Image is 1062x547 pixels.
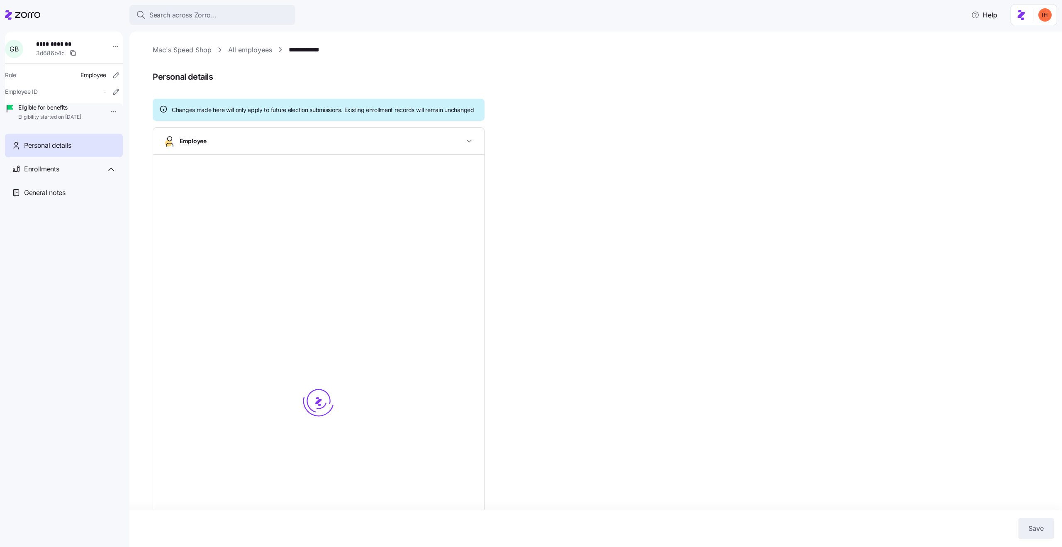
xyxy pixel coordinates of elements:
[104,88,106,96] span: -
[153,128,484,155] button: Employee
[18,103,81,112] span: Eligible for benefits
[149,10,217,20] span: Search across Zorro...
[228,45,272,55] a: All employees
[24,164,59,174] span: Enrollments
[153,70,1050,84] span: Personal details
[24,188,66,198] span: General notes
[5,88,38,96] span: Employee ID
[1018,518,1054,539] button: Save
[24,140,71,151] span: Personal details
[971,10,997,20] span: Help
[180,137,207,145] span: Employee
[1038,8,1052,22] img: f3711480c2c985a33e19d88a07d4c111
[172,106,474,114] span: Changes made here will only apply to future election submissions. Existing enrollment records wil...
[129,5,295,25] button: Search across Zorro...
[18,114,81,121] span: Eligibility started on [DATE]
[153,45,212,55] a: Mac's Speed Shop
[5,71,16,79] span: Role
[36,49,65,57] span: 3d686b4c
[1028,523,1044,533] span: Save
[10,46,18,52] span: G B
[80,71,106,79] span: Employee
[965,7,1004,23] button: Help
